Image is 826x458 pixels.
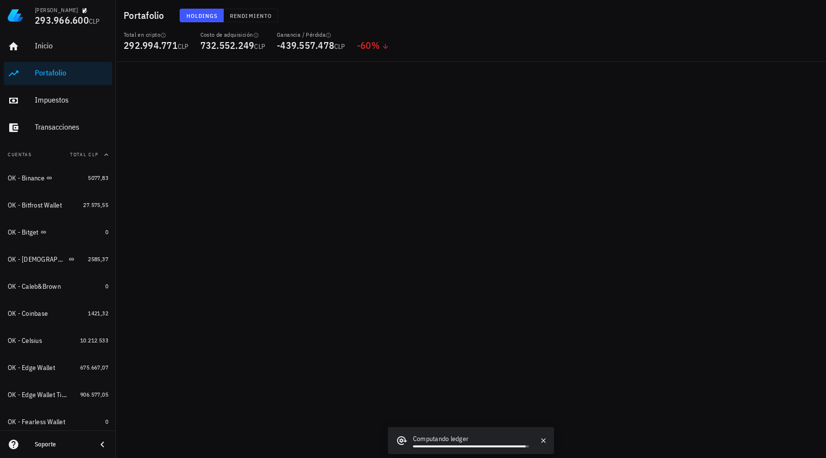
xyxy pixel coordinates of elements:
[35,14,89,27] span: 293.966.600
[80,337,108,344] span: 10.212.533
[70,151,99,158] span: Total CLP
[35,122,108,132] div: Transacciones
[8,282,61,291] div: OK - Caleb&Brown
[8,391,67,399] div: OK - Edge Wallet Tia Gloria
[4,193,112,217] a: OK - Bitfrost Wallet 27.575,55
[178,42,189,51] span: CLP
[4,248,112,271] a: OK - [DEMOGRAPHIC_DATA] 2585,37
[4,302,112,325] a: OK - Coinbase 1421,32
[35,95,108,104] div: Impuestos
[4,143,112,166] button: CuentasTotal CLP
[186,12,218,19] span: Holdings
[4,89,112,112] a: Impuestos
[200,31,266,39] div: Costo de adquisición
[8,201,62,209] div: OK - Bitfrost Wallet
[8,310,48,318] div: OK - Coinbase
[277,31,345,39] div: Ganancia / Pérdida
[277,39,334,52] span: -439.557.478
[4,383,112,406] a: OK - Edge Wallet Tia Gloria 906.577,05
[88,174,108,181] span: 5077,83
[357,41,389,50] div: -60
[124,31,189,39] div: Total en cripto
[80,364,108,371] span: 675.667,07
[88,255,108,263] span: 2585,37
[4,62,112,85] a: Portafolio
[371,39,380,52] span: %
[8,255,67,264] div: OK - [DEMOGRAPHIC_DATA]
[124,8,168,23] h1: Portafolio
[805,8,820,23] div: avatar
[35,68,108,77] div: Portafolio
[89,17,100,26] span: CLP
[35,441,89,448] div: Soporte
[4,166,112,190] a: OK - Binance 5077,83
[4,329,112,352] a: OK - Celsius 10.212.533
[105,228,108,236] span: 0
[8,418,65,426] div: OK - Fearless Wallet
[229,12,272,19] span: Rendimiento
[254,42,265,51] span: CLP
[4,410,112,433] a: OK - Fearless Wallet 0
[8,174,44,182] div: OK - Binance
[35,41,108,50] div: Inicio
[35,6,78,14] div: [PERSON_NAME]
[8,8,23,23] img: LedgiFi
[180,9,224,22] button: Holdings
[83,201,108,208] span: 27.575,55
[105,282,108,290] span: 0
[4,221,112,244] a: OK - Bitget 0
[8,337,42,345] div: OK - Celsius
[4,35,112,58] a: Inicio
[105,418,108,425] span: 0
[4,356,112,379] a: OK - Edge Wallet 675.667,07
[4,116,112,139] a: Transacciones
[88,310,108,317] span: 1421,32
[124,39,178,52] span: 292.994.771
[4,275,112,298] a: OK - Caleb&Brown 0
[334,42,345,51] span: CLP
[200,39,255,52] span: 732.552.249
[80,391,108,398] span: 906.577,05
[8,364,55,372] div: OK - Edge Wallet
[8,228,39,236] div: OK - Bitget
[413,434,529,445] div: Computando ledger
[224,9,278,22] button: Rendimiento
